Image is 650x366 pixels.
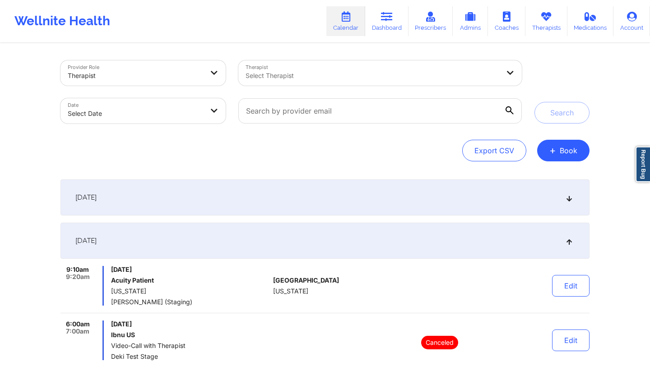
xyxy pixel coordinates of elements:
div: Therapist [68,66,203,86]
span: 7:00am [66,328,89,335]
a: Medications [567,6,614,36]
span: Video-Call with Therapist [111,342,269,349]
a: Account [613,6,650,36]
span: [DATE] [75,193,97,202]
button: Edit [552,275,590,297]
h6: Ibnu US [111,331,269,339]
span: [GEOGRAPHIC_DATA] [273,277,339,284]
span: + [549,148,556,153]
span: 9:10am [66,266,89,273]
span: [DATE] [111,266,269,273]
button: +Book [537,140,590,161]
span: [US_STATE] [273,288,308,295]
a: Admins [453,6,488,36]
a: Therapists [525,6,567,36]
p: Canceled [421,336,458,349]
span: 6:00am [66,320,90,328]
span: Deki Test Stage [111,353,269,360]
input: Search by provider email [238,98,522,124]
span: 9:20am [66,273,90,280]
span: [DATE] [75,236,97,245]
a: Coaches [488,6,525,36]
button: Export CSV [462,140,526,161]
span: [US_STATE] [111,288,269,295]
a: Calendar [326,6,365,36]
span: [DATE] [111,320,269,328]
h6: Acuity Patient [111,277,269,284]
button: Edit [552,329,590,351]
div: Select Date [68,104,203,124]
a: Dashboard [365,6,409,36]
span: [PERSON_NAME] (Staging) [111,298,269,306]
a: Prescribers [409,6,453,36]
a: Report Bug [636,146,650,182]
button: Search [534,102,590,124]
